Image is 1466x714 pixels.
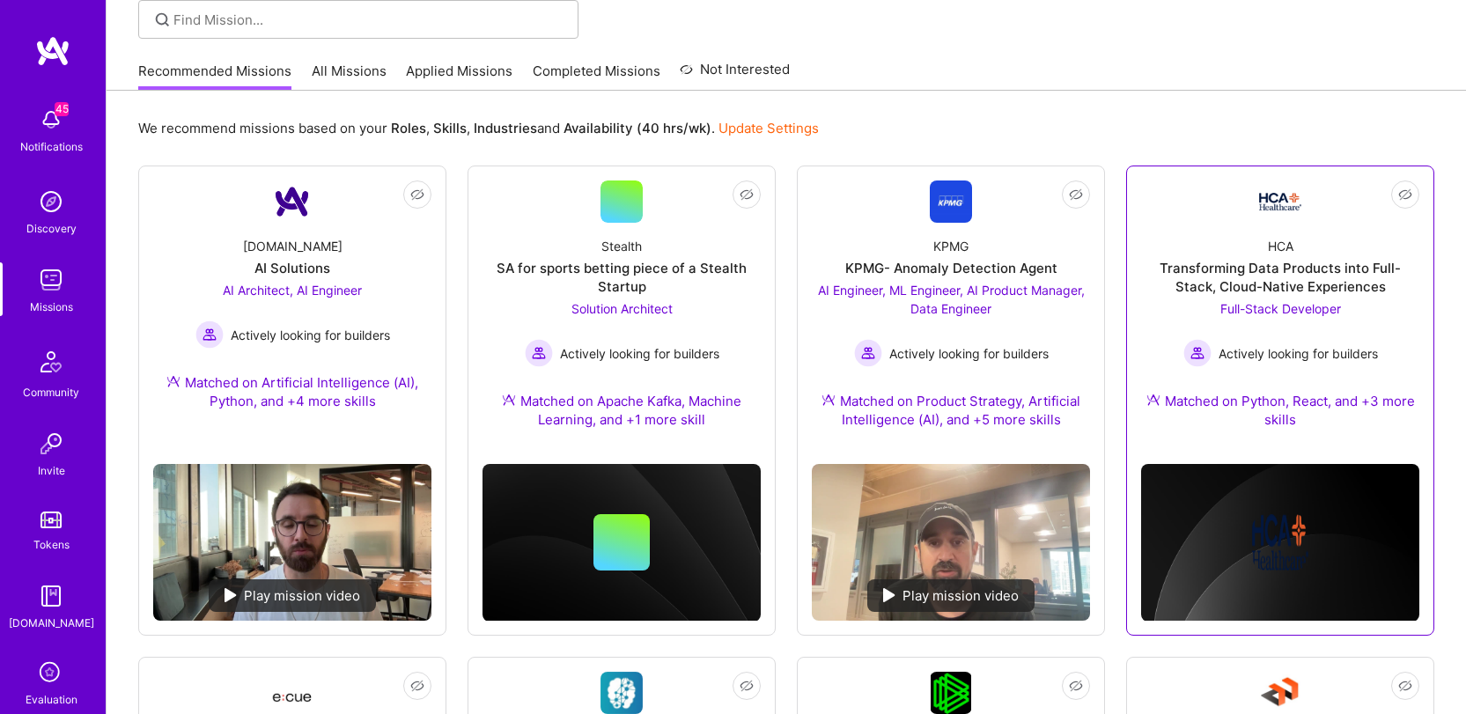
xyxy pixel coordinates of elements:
i: icon EyeClosed [740,188,754,202]
input: Find Mission... [173,11,565,29]
b: Availability (40 hrs/wk) [564,120,711,136]
img: Ateam Purple Icon [502,393,516,407]
a: Update Settings [718,120,819,136]
img: Ateam Purple Icon [166,374,180,388]
i: icon SearchGrey [152,10,173,30]
img: Actively looking for builders [195,320,224,349]
i: icon EyeClosed [1069,679,1083,693]
img: Company logo [1252,514,1308,570]
a: Recommended Missions [138,62,291,91]
div: AI Solutions [254,259,330,277]
div: Matched on Product Strategy, Artificial Intelligence (AI), and +5 more skills [812,392,1090,429]
span: AI Architect, AI Engineer [223,283,362,298]
img: Company Logo [1259,193,1301,210]
img: Actively looking for builders [525,339,553,367]
i: icon EyeClosed [410,679,424,693]
img: Company Logo [1259,672,1301,714]
b: Industries [474,120,537,136]
span: Actively looking for builders [889,344,1049,363]
img: tokens [41,512,62,528]
img: teamwork [33,262,69,298]
div: Evaluation [26,690,77,709]
b: Skills [433,120,467,136]
img: Community [30,341,72,383]
i: icon EyeClosed [1398,679,1412,693]
img: Actively looking for builders [1183,339,1212,367]
div: Stealth [601,237,642,255]
a: Not Interested [680,59,790,91]
a: Applied Missions [406,62,512,91]
span: Actively looking for builders [560,344,719,363]
div: Discovery [26,219,77,238]
i: icon EyeClosed [740,679,754,693]
span: Actively looking for builders [1219,344,1378,363]
i: icon EyeClosed [1069,188,1083,202]
img: No Mission [812,464,1090,621]
img: guide book [33,578,69,614]
div: HCA [1268,237,1293,255]
img: discovery [33,184,69,219]
div: Notifications [20,137,83,156]
span: AI Engineer, ML Engineer, AI Product Manager, Data Engineer [818,283,1085,316]
img: cover [1141,464,1419,622]
div: Play mission video [867,579,1035,612]
a: Company Logo[DOMAIN_NAME]AI SolutionsAI Architect, AI Engineer Actively looking for buildersActiv... [153,180,431,450]
img: Ateam Purple Icon [1146,393,1160,407]
img: Company Logo [931,672,972,714]
img: logo [35,35,70,67]
div: Matched on Apache Kafka, Machine Learning, and +1 more skill [483,392,761,429]
div: Missions [30,298,73,316]
div: KPMG- Anomaly Detection Agent [845,259,1057,277]
div: Matched on Python, React, and +3 more skills [1141,392,1419,429]
div: Invite [38,461,65,480]
div: Transforming Data Products into Full-Stack, Cloud-Native Experiences [1141,259,1419,296]
a: All Missions [312,62,387,91]
img: Ateam Purple Icon [821,393,836,407]
img: Actively looking for builders [854,339,882,367]
div: Play mission video [209,579,376,612]
img: Company Logo [600,672,643,714]
span: Solution Architect [571,301,673,316]
p: We recommend missions based on your , , and . [138,119,819,137]
img: Company Logo [271,180,313,223]
img: No Mission [153,464,431,621]
img: bell [33,102,69,137]
div: [DOMAIN_NAME] [243,237,343,255]
a: Company LogoHCATransforming Data Products into Full-Stack, Cloud-Native ExperiencesFull-Stack Dev... [1141,180,1419,450]
img: Company Logo [271,677,313,709]
a: Completed Missions [533,62,660,91]
span: 45 [55,102,69,116]
i: icon EyeClosed [1398,188,1412,202]
div: KPMG [933,237,969,255]
div: Matched on Artificial Intelligence (AI), Python, and +4 more skills [153,373,431,410]
img: Invite [33,426,69,461]
a: Company LogoKPMGKPMG- Anomaly Detection AgentAI Engineer, ML Engineer, AI Product Manager, Data E... [812,180,1090,450]
img: Company Logo [930,180,972,223]
span: Full-Stack Developer [1220,301,1341,316]
div: Community [23,383,79,401]
img: play [225,588,237,602]
img: cover [483,464,761,622]
div: Tokens [33,535,70,554]
b: Roles [391,120,426,136]
div: SA for sports betting piece of a Stealth Startup [483,259,761,296]
i: icon EyeClosed [410,188,424,202]
span: Actively looking for builders [231,326,390,344]
a: StealthSA for sports betting piece of a Stealth StartupSolution Architect Actively looking for bu... [483,180,761,450]
i: icon SelectionTeam [34,657,68,690]
div: [DOMAIN_NAME] [9,614,94,632]
img: play [883,588,895,602]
